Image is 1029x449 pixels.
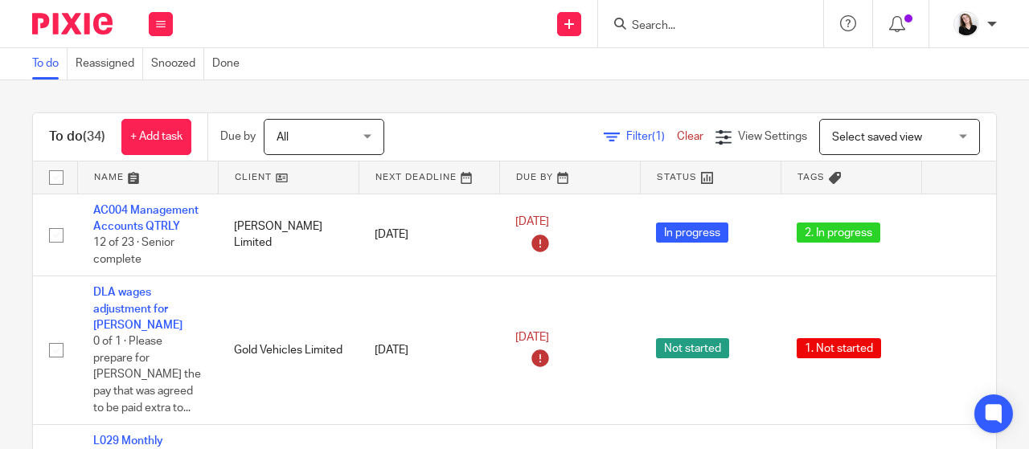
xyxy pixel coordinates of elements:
[630,19,775,34] input: Search
[93,287,182,331] a: DLA wages adjustment for [PERSON_NAME]
[677,131,703,142] a: Clear
[32,48,68,80] a: To do
[218,194,359,276] td: [PERSON_NAME] Limited
[49,129,105,145] h1: To do
[652,131,665,142] span: (1)
[656,222,728,243] span: In progress
[151,48,204,80] a: Snoozed
[656,338,729,358] span: Not started
[93,336,201,413] span: 0 of 1 · Please prepare for [PERSON_NAME] the pay that was agreed to be paid extra to...
[797,338,881,358] span: 1. Not started
[738,131,807,142] span: View Settings
[797,173,825,182] span: Tags
[218,276,359,425] td: Gold Vehicles Limited
[797,222,880,243] span: 2. In progress
[832,132,922,143] span: Select saved view
[626,131,677,142] span: Filter
[359,194,499,276] td: [DATE]
[515,216,549,227] span: [DATE]
[359,276,499,425] td: [DATE]
[93,205,199,232] a: AC004 Management Accounts QTRLY
[76,48,143,80] a: Reassigned
[121,119,191,155] a: + Add task
[93,237,174,265] span: 12 of 23 · Senior complete
[515,332,549,343] span: [DATE]
[212,48,248,80] a: Done
[83,130,105,143] span: (34)
[277,132,289,143] span: All
[32,13,113,35] img: Pixie
[220,129,256,145] p: Due by
[953,11,979,37] img: HR%20Andrew%20Price_Molly_Poppy%20Jakes%20Photography-7.jpg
